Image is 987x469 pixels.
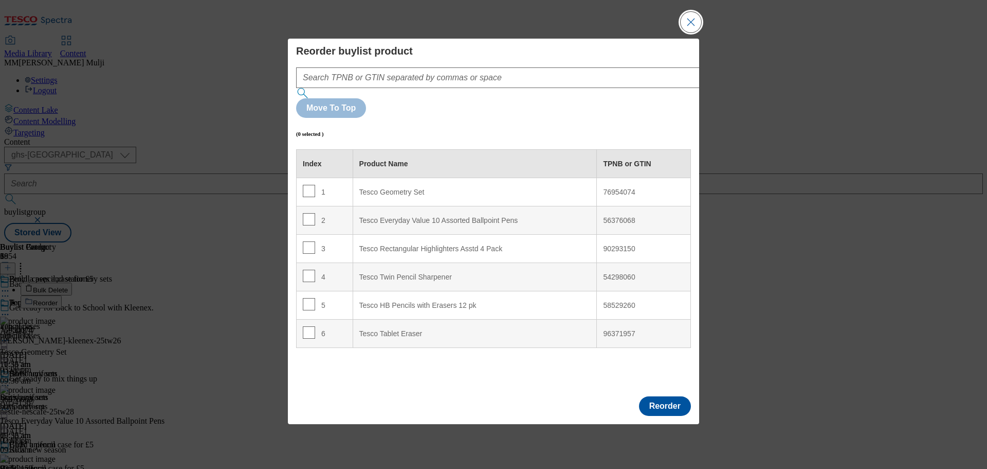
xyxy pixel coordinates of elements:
div: Tesco HB Pencils with Erasers 12 pk [359,301,591,310]
div: 90293150 [603,245,684,254]
div: Modal [288,39,699,425]
div: 6 [303,326,346,341]
div: 96371957 [603,329,684,339]
div: 4 [303,270,346,285]
input: Search TPNB or GTIN separated by commas or space [296,67,730,88]
div: 58529260 [603,301,684,310]
div: Tesco Geometry Set [359,188,591,197]
button: Close Modal [681,12,701,32]
div: 1 [303,185,346,200]
button: Move To Top [296,98,366,118]
div: TPNB or GTIN [603,160,684,169]
div: Tesco Twin Pencil Sharpener [359,273,591,282]
h4: Reorder buylist product [296,45,691,57]
div: Tesco Tablet Eraser [359,329,591,339]
div: 5 [303,298,346,313]
div: Tesco Everyday Value 10 Assorted Ballpoint Pens [359,216,591,225]
div: 56376068 [603,216,684,225]
button: Reorder [639,396,691,416]
div: 2 [303,213,346,228]
div: 76954074 [603,188,684,197]
div: 3 [303,241,346,256]
div: Tesco Rectangular Highlighters Asstd 4 Pack [359,245,591,254]
div: Index [303,160,346,169]
div: Product Name [359,160,591,169]
h6: (0 selected ) [296,131,324,137]
div: 54298060 [603,273,684,282]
